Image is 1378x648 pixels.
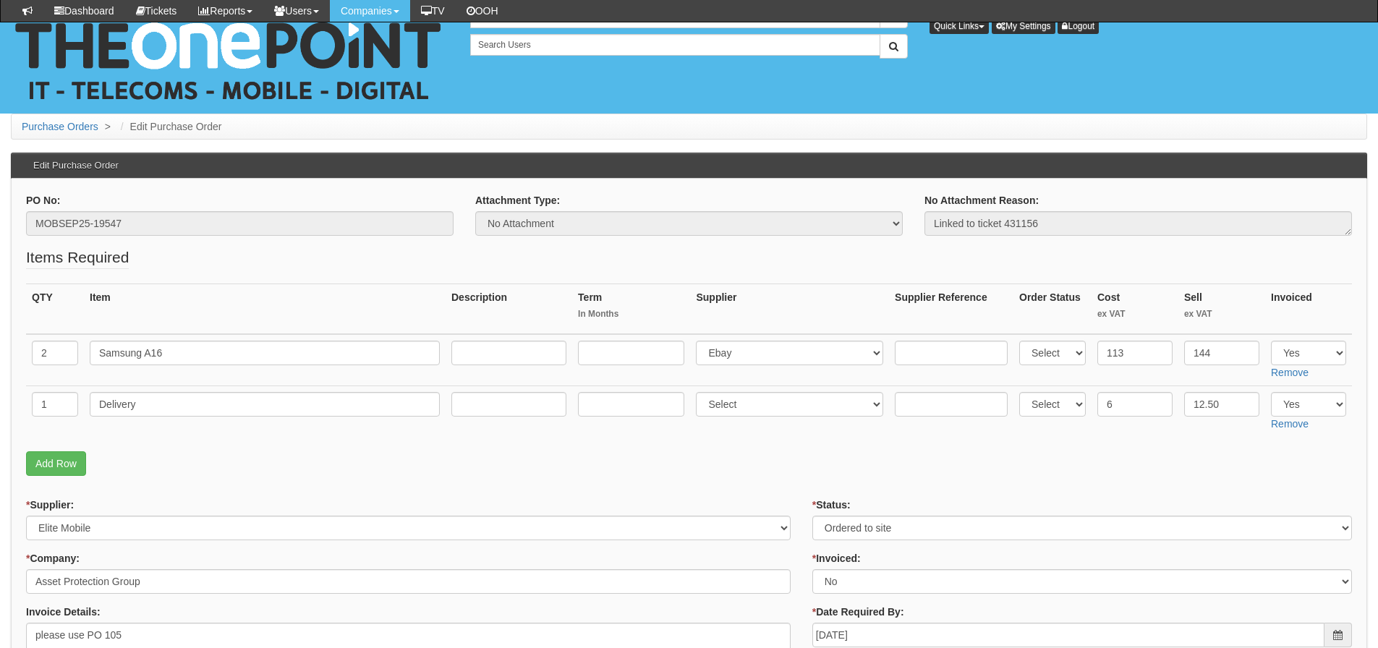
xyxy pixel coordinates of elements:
a: Remove [1271,367,1309,378]
label: Status: [812,498,851,512]
th: Description [446,283,572,334]
th: Supplier [690,283,889,334]
th: Order Status [1013,283,1092,334]
button: Quick Links [930,18,989,34]
a: My Settings [992,18,1055,34]
label: No Attachment Reason: [924,193,1039,208]
th: Cost [1092,283,1178,334]
a: Purchase Orders [22,121,98,132]
a: Logout [1058,18,1099,34]
label: Attachment Type: [475,193,560,208]
th: Item [84,283,446,334]
span: > [101,121,114,132]
th: Invoiced [1265,283,1352,334]
label: Supplier: [26,498,74,512]
li: Edit Purchase Order [117,119,222,134]
legend: Items Required [26,247,129,269]
textarea: Linked to ticket 431156 [924,211,1352,236]
th: Term [572,283,690,334]
small: ex VAT [1184,308,1259,320]
label: Invoice Details: [26,605,101,619]
a: Add Row [26,451,86,476]
label: PO No: [26,193,60,208]
th: QTY [26,283,84,334]
label: Invoiced: [812,551,861,566]
label: Date Required By: [812,605,904,619]
label: Company: [26,551,80,566]
input: Search Users [470,34,880,56]
th: Supplier Reference [889,283,1013,334]
small: In Months [578,308,684,320]
small: ex VAT [1097,308,1173,320]
h3: Edit Purchase Order [26,153,126,178]
a: Remove [1271,418,1309,430]
th: Sell [1178,283,1265,334]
